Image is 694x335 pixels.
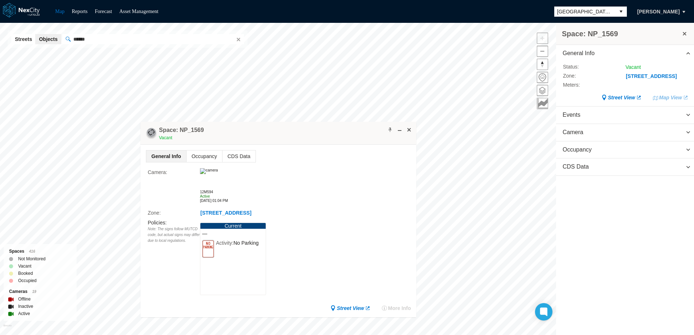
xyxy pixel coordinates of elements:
label: Vacant [18,262,31,270]
span: Vacant [625,64,641,70]
label: Booked [18,270,33,277]
span: Street View [608,94,635,101]
span: CDS Data [223,150,256,162]
label: Not Monitored [18,255,45,262]
span: — [202,231,264,236]
label: Offline [18,295,30,303]
button: [PERSON_NAME] [630,5,687,18]
span: Active [200,194,210,198]
span: Occupancy [563,146,592,154]
button: Key metrics [537,98,548,109]
div: Double-click to make header text selectable [159,126,204,141]
a: Street View [330,305,371,312]
a: Map [55,9,65,14]
span: Events [563,111,580,119]
a: Street View [601,94,642,101]
label: Policies : [148,220,167,226]
span: No Parking [233,240,258,246]
a: Mapbox homepage [3,324,12,333]
div: Note: The signs follow MUTCD code, but actual signs may differ due to local regulations. [148,226,200,244]
span: General Info [146,150,186,162]
div: Current [200,223,266,229]
span: CDS Data [563,163,589,171]
label: Meters : [563,81,615,88]
span: Occupancy [187,150,222,162]
span: Activity: [216,240,233,246]
label: Inactive [18,303,33,310]
button: [STREET_ADDRESS] [200,209,252,217]
button: Reset bearing to north [537,59,548,70]
span: 416 [29,249,35,253]
div: Cameras [9,288,71,295]
span: [PERSON_NAME] [637,8,680,15]
span: Objects [39,36,57,43]
button: select [615,7,627,17]
a: Forecast [95,9,112,14]
span: Street View [337,305,364,312]
img: camera [200,168,218,174]
div: Spaces [9,248,71,255]
label: Occupied [18,277,37,284]
button: Home [537,72,548,83]
span: Camera [563,128,583,137]
h4: Double-click to make header text selectable [159,126,204,134]
button: Clear [234,36,241,43]
span: Vacant [159,135,172,140]
button: Objects [35,34,61,44]
label: Zone : [148,209,200,217]
button: [STREET_ADDRESS] [625,73,677,80]
span: Streets [15,36,32,43]
label: Active [18,310,30,317]
div: [DATE] 01:04 PM [200,199,332,203]
label: Camera : [148,168,200,207]
label: Zone : [563,72,615,80]
button: Streets [11,34,36,44]
span: 19 [32,290,36,294]
span: General Info [563,49,595,58]
a: Asset Management [119,9,159,14]
label: Status : [563,63,615,71]
a: Reports [72,9,88,14]
div: 12M594 [200,190,332,194]
h3: Space: NP_1569 [562,29,681,39]
span: [GEOGRAPHIC_DATA][PERSON_NAME] [557,8,612,15]
button: Zoom in [537,33,548,44]
button: Zoom out [537,46,548,57]
button: Layers management [537,85,548,96]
